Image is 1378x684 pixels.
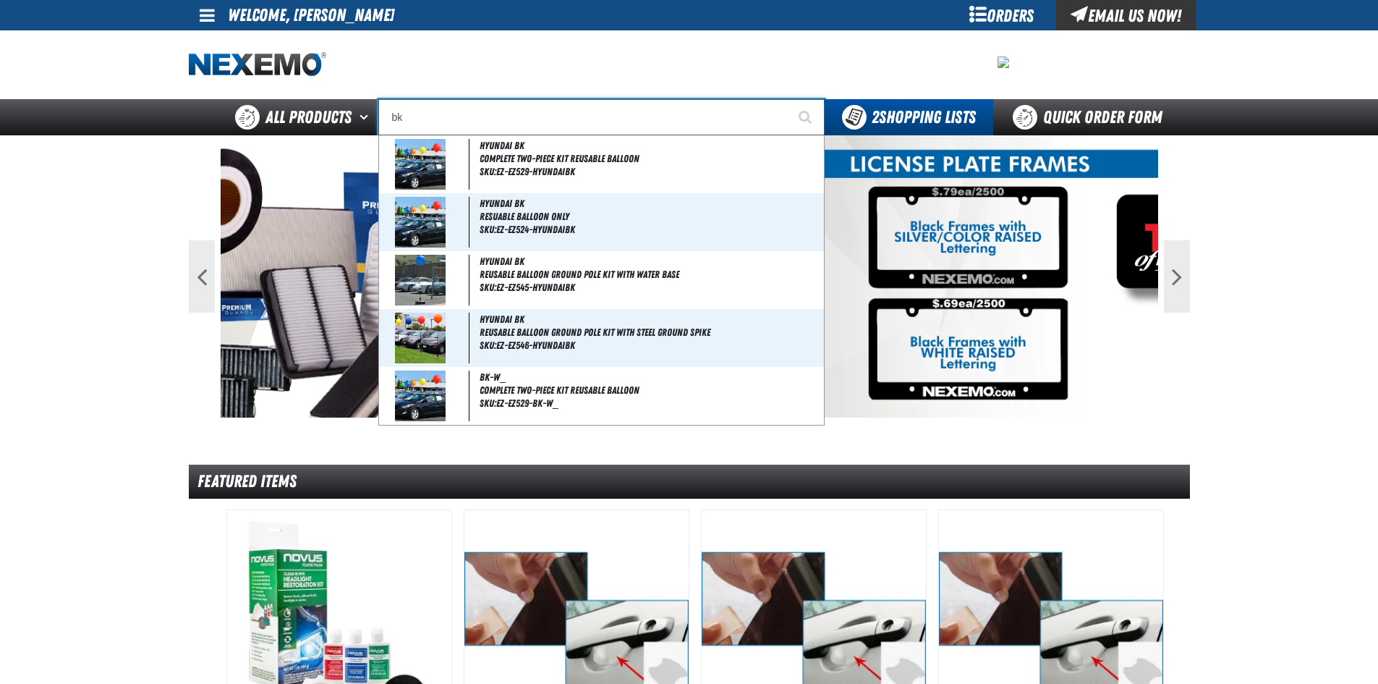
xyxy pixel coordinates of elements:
[480,153,821,165] span: Complete Two-Piece Kit Reusable Balloon
[395,139,446,190] img: 5b2444fa15a53796246380-EZ529A.jpg
[1164,240,1190,313] button: Next
[189,465,1190,499] div: Featured Items
[872,107,976,127] span: Shopping Lists
[998,56,1009,68] img: 08cb5c772975e007c414e40fb9967a9c.jpeg
[480,313,524,325] span: HYUNDAI BK
[265,104,352,130] span: All Products
[378,99,825,135] input: Search
[480,397,558,409] span: SKU:EZ-EZ529-BK-W_
[480,269,821,281] span: Reusable Balloon Ground Pole Kit with Water Base
[354,99,378,135] button: Open All Products pages
[480,326,821,339] span: Reusable Balloon Ground Pole Kit with Steel Ground Spike
[480,256,524,267] span: HYUNDAI BK
[993,99,1189,135] a: Quick Order Form
[480,224,575,235] span: SKU:EZ-EZ524-HYUNDAIBK
[395,371,446,421] img: 5b2444f9ab2d4160360450-EZ529A.jpg
[395,313,446,363] img: 5b244503a4933943499776-EZ546A.jpg
[480,140,524,151] span: HYUNDAI BK
[189,240,215,313] button: Previous
[480,282,575,293] span: SKU:EZ-EZ545-HYUNDAIBK
[189,52,326,77] img: Nexemo logo
[480,339,575,351] span: SKU:EZ-EZ546-HYUNDAIBK
[872,107,879,127] strong: 2
[480,384,821,397] span: Complete Two-Piece Kit Reusable Balloon
[395,255,446,305] img: 5b24450293e2d406532000-EZ545.jpg
[825,99,993,135] button: You have 2 Shopping Lists. Open to view details
[480,198,524,209] span: HYUNDAI BK
[395,197,446,248] img: 5b2444f0c9d79324041408-EZ524A.jpg
[480,166,575,177] span: SKU:EZ-EZ529-HYUNDAIBK
[788,99,825,135] button: Start Searching
[480,371,506,383] span: BK-W_
[480,211,821,223] span: Resuable Balloon Only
